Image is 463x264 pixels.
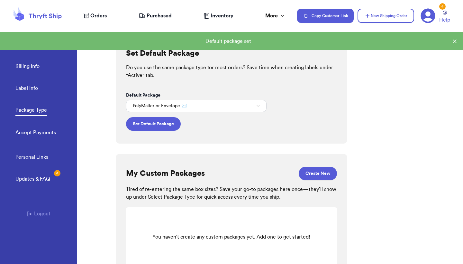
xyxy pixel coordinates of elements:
div: Default package set [5,37,451,45]
button: New Shipping Order [358,9,414,23]
button: Set Default Package [126,117,181,131]
a: Personal Links [15,153,48,162]
p: Do you use the same package type for most orders? Save time when creating labels under "Active" tab. [126,64,337,79]
div: 6 [439,3,446,10]
span: Help [439,16,450,24]
span: Orders [90,12,107,20]
button: Create New [299,167,337,180]
a: Billing Info [15,62,40,71]
a: Purchased [139,12,172,20]
a: 6 [421,8,435,23]
a: Package Type [15,106,47,116]
div: 6 [54,170,60,176]
a: Orders [84,12,107,20]
h2: My Custom Packages [126,168,205,179]
a: Label Info [15,84,38,93]
div: More [265,12,286,20]
div: Tired of re-entering the same box sizes? Save your go-to packages here once—they’ll show up under... [126,185,337,201]
span: PolyMailer or Envelope ✉️ [133,103,187,109]
a: Accept Payments [15,129,56,138]
div: Updates & FAQ [15,175,50,183]
button: PolyMailer or Envelope ✉️ [126,100,267,112]
label: Default Package [126,92,160,99]
a: Updates & FAQ6 [15,175,50,184]
button: Logout [27,210,50,218]
a: Help [439,11,450,24]
button: Copy Customer Link [297,9,354,23]
h2: Set Default Package [126,48,199,59]
span: Inventory [211,12,233,20]
p: You haven’t create any custom packages yet. Add one to get started! [147,233,316,241]
a: Inventory [204,12,233,20]
span: Purchased [147,12,172,20]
